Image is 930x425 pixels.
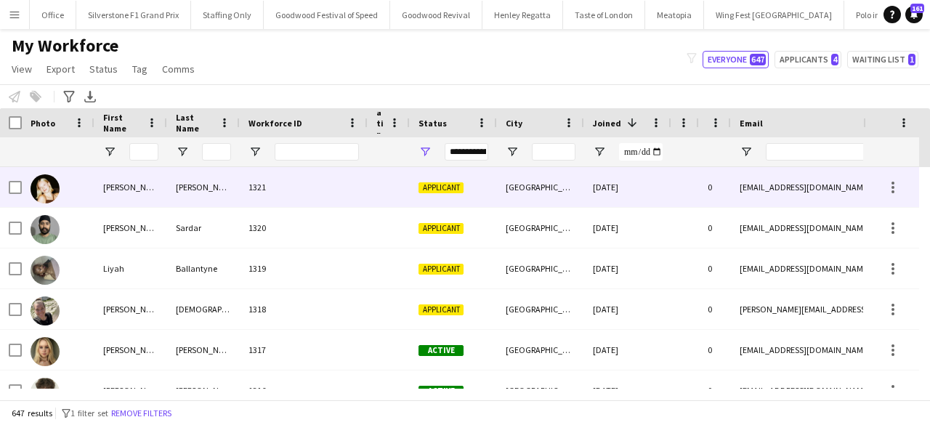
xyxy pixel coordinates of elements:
a: Tag [126,60,153,78]
span: My Workforce [12,35,118,57]
span: 161 [910,4,924,13]
a: 161 [905,6,923,23]
span: Status [89,62,118,76]
div: [DEMOGRAPHIC_DATA] [167,289,240,329]
button: Open Filter Menu [248,145,262,158]
button: Meatopia [645,1,704,29]
div: 1317 [240,330,368,370]
button: Remove filters [108,405,174,421]
div: [EMAIL_ADDRESS][DOMAIN_NAME] [731,208,895,248]
span: Active [418,345,464,356]
button: Polo in the Park [844,1,923,29]
button: Open Filter Menu [103,145,116,158]
div: [GEOGRAPHIC_DATA] [497,330,584,370]
span: Comms [162,62,195,76]
div: [DATE] [584,167,671,207]
input: Workforce ID Filter Input [275,143,359,161]
div: 1316 [240,371,368,410]
a: Comms [156,60,201,78]
span: 1 filter set [70,408,108,418]
div: Ballantyne [167,248,240,288]
app-action-btn: Export XLSX [81,88,99,105]
div: 1320 [240,208,368,248]
span: Applicant [418,264,464,275]
div: [PERSON_NAME] [167,330,240,370]
span: Last Name [176,112,214,134]
div: [PERSON_NAME] [167,167,240,207]
div: 0 [699,248,731,288]
span: Active [418,386,464,397]
span: First Name [103,112,141,134]
button: Open Filter Menu [176,145,189,158]
div: [PERSON_NAME] [167,371,240,410]
span: Applicant [418,304,464,315]
div: [GEOGRAPHIC_DATA] [497,167,584,207]
a: Status [84,60,124,78]
div: [GEOGRAPHIC_DATA] [497,208,584,248]
div: [EMAIL_ADDRESS][DOMAIN_NAME] [731,330,895,370]
button: Applicants4 [775,51,841,68]
a: View [6,60,38,78]
span: 1 [908,54,915,65]
input: Email Filter Input [766,143,886,161]
input: Joined Filter Input [619,143,663,161]
button: Open Filter Menu [593,145,606,158]
div: 0 [699,167,731,207]
span: Joined [593,118,621,129]
div: [DATE] [584,289,671,329]
div: 0 [699,289,731,329]
button: Goodwood Revival [390,1,482,29]
button: Taste of London [563,1,645,29]
div: 1318 [240,289,368,329]
div: 1319 [240,248,368,288]
div: [EMAIL_ADDRESS][DOMAIN_NAME] [731,248,895,288]
div: [PERSON_NAME] [94,289,167,329]
img: Liyah Ballantyne [31,256,60,285]
div: [PERSON_NAME] [94,208,167,248]
button: Goodwood Festival of Speed [264,1,390,29]
img: Alexander Burch [31,378,60,407]
div: [DATE] [584,371,671,410]
img: Holly Wilson [31,174,60,203]
span: Status [418,118,447,129]
div: Liyah [94,248,167,288]
div: Sardar [167,208,240,248]
input: First Name Filter Input [129,143,158,161]
button: Staffing Only [191,1,264,29]
button: Open Filter Menu [740,145,753,158]
input: City Filter Input [532,143,575,161]
div: [GEOGRAPHIC_DATA] [497,248,584,288]
button: Open Filter Menu [418,145,432,158]
span: Photo [31,118,55,129]
div: 0 [699,330,731,370]
span: Applicant [418,182,464,193]
button: Wing Fest [GEOGRAPHIC_DATA] [704,1,844,29]
app-action-btn: Advanced filters [60,88,78,105]
span: 4 [831,54,838,65]
div: [PERSON_NAME] [94,330,167,370]
span: Workforce ID [248,118,302,129]
div: [DATE] [584,330,671,370]
img: mackenzie jaine [31,296,60,325]
div: 1321 [240,167,368,207]
input: Last Name Filter Input [202,143,231,161]
button: Silverstone F1 Grand Prix [76,1,191,29]
div: [PERSON_NAME][EMAIL_ADDRESS][PERSON_NAME][DOMAIN_NAME] [731,289,895,329]
div: 0 [699,371,731,410]
div: [GEOGRAPHIC_DATA] [497,371,584,410]
div: 0 [699,208,731,248]
a: Export [41,60,81,78]
img: Jagpreet singh Sardar [31,215,60,244]
div: [DATE] [584,248,671,288]
button: Waiting list1 [847,51,918,68]
button: Henley Regatta [482,1,563,29]
div: [PERSON_NAME] [94,371,167,410]
span: Export [46,62,75,76]
div: [EMAIL_ADDRESS][DOMAIN_NAME] [731,371,895,410]
span: View [12,62,32,76]
span: City [506,118,522,129]
span: 647 [750,54,766,65]
div: [GEOGRAPHIC_DATA] [497,289,584,329]
button: Everyone647 [703,51,769,68]
span: Tag [132,62,147,76]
